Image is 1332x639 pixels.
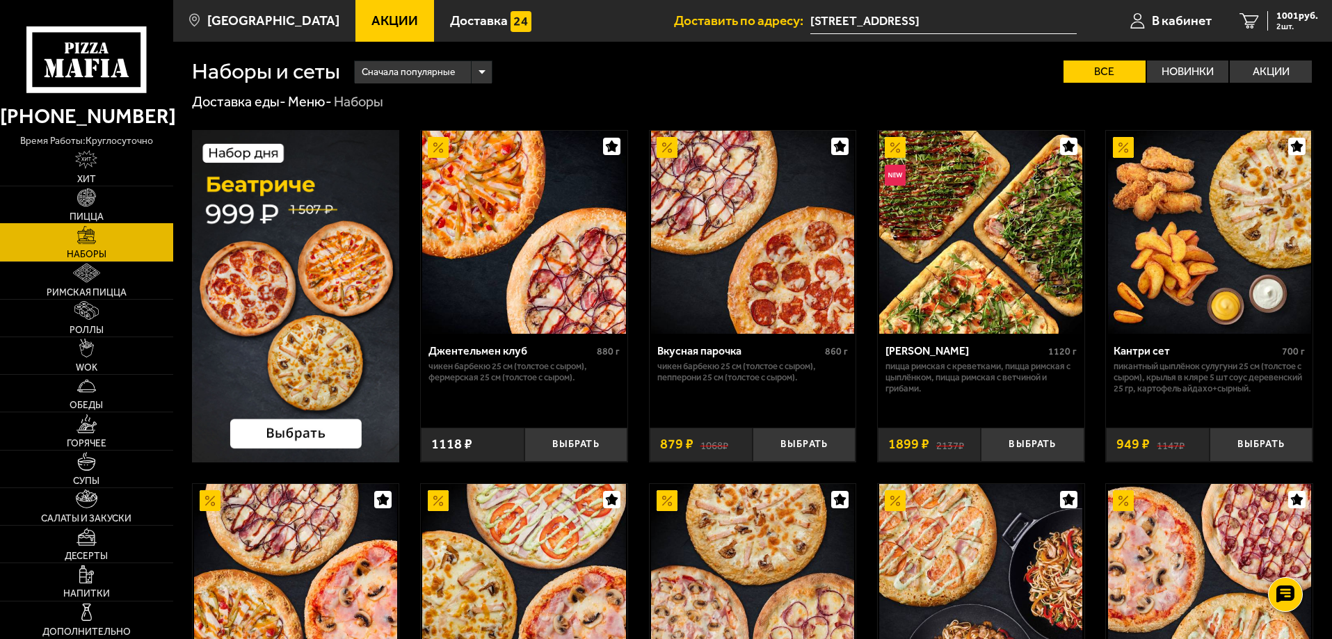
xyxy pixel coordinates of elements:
[651,131,854,334] img: Вкусная парочка
[1157,437,1185,451] s: 1147 ₽
[753,428,856,462] button: Выбрать
[334,93,383,111] div: Наборы
[63,589,110,599] span: Напитки
[421,131,627,334] a: АкционныйДжентельмен клуб
[1210,428,1313,462] button: Выбрать
[511,11,531,32] img: 15daf4d41897b9f0e9f617042186c801.svg
[981,428,1084,462] button: Выбрать
[1147,60,1229,83] label: Новинки
[76,363,97,373] span: WOK
[42,627,131,637] span: Дополнительно
[431,437,472,451] span: 1118 ₽
[1108,131,1311,334] img: Кантри сет
[422,131,625,334] img: Джентельмен клуб
[77,175,96,184] span: Хит
[362,59,455,86] span: Сначала популярные
[428,361,620,383] p: Чикен Барбекю 25 см (толстое с сыром), Фермерская 25 см (толстое с сыром).
[428,137,449,158] img: Акционный
[65,551,108,561] span: Десерты
[67,439,106,448] span: Горячее
[1064,60,1146,83] label: Все
[428,344,593,357] div: Джентельмен клуб
[657,344,822,357] div: Вкусная парочка
[70,325,104,335] span: Роллы
[73,476,99,486] span: Супы
[1230,60,1312,83] label: Акции
[192,60,340,83] h1: Наборы и сеты
[70,401,103,410] span: Обеды
[1114,344,1278,357] div: Кантри сет
[657,490,677,511] img: Акционный
[70,212,104,222] span: Пицца
[428,490,449,511] img: Акционный
[810,8,1077,34] input: Ваш адрес доставки
[825,346,848,357] span: 860 г
[1276,11,1318,21] span: 1001 руб.
[888,437,929,451] span: 1899 ₽
[879,131,1082,334] img: Мама Миа
[288,93,332,110] a: Меню-
[885,137,906,158] img: Акционный
[1152,14,1212,27] span: В кабинет
[885,165,906,186] img: Новинка
[200,490,220,511] img: Акционный
[700,437,728,451] s: 1068 ₽
[1106,131,1313,334] a: АкционныйКантри сет
[1114,361,1305,394] p: Пикантный цыплёнок сулугуни 25 см (толстое с сыром), крылья в кляре 5 шт соус деревенский 25 гр, ...
[1282,346,1305,357] span: 700 г
[660,437,693,451] span: 879 ₽
[885,344,1045,357] div: [PERSON_NAME]
[936,437,964,451] s: 2137 ₽
[1113,490,1134,511] img: Акционный
[67,250,106,259] span: Наборы
[657,137,677,158] img: Акционный
[597,346,620,357] span: 880 г
[885,490,906,511] img: Акционный
[878,131,1084,334] a: АкционныйНовинкаМама Миа
[674,14,810,27] span: Доставить по адресу:
[207,14,339,27] span: [GEOGRAPHIC_DATA]
[885,361,1077,394] p: Пицца Римская с креветками, Пицца Римская с цыплёнком, Пицца Римская с ветчиной и грибами.
[810,8,1077,34] span: Россия, Санкт-Петербург, улица Верности, 54
[47,288,127,298] span: Римская пицца
[450,14,508,27] span: Доставка
[524,428,627,462] button: Выбрать
[1116,437,1150,451] span: 949 ₽
[1113,137,1134,158] img: Акционный
[1276,22,1318,31] span: 2 шт.
[41,514,131,524] span: Салаты и закуски
[371,14,418,27] span: Акции
[192,93,286,110] a: Доставка еды-
[1048,346,1077,357] span: 1120 г
[650,131,856,334] a: АкционныйВкусная парочка
[657,361,849,383] p: Чикен Барбекю 25 см (толстое с сыром), Пепперони 25 см (толстое с сыром).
